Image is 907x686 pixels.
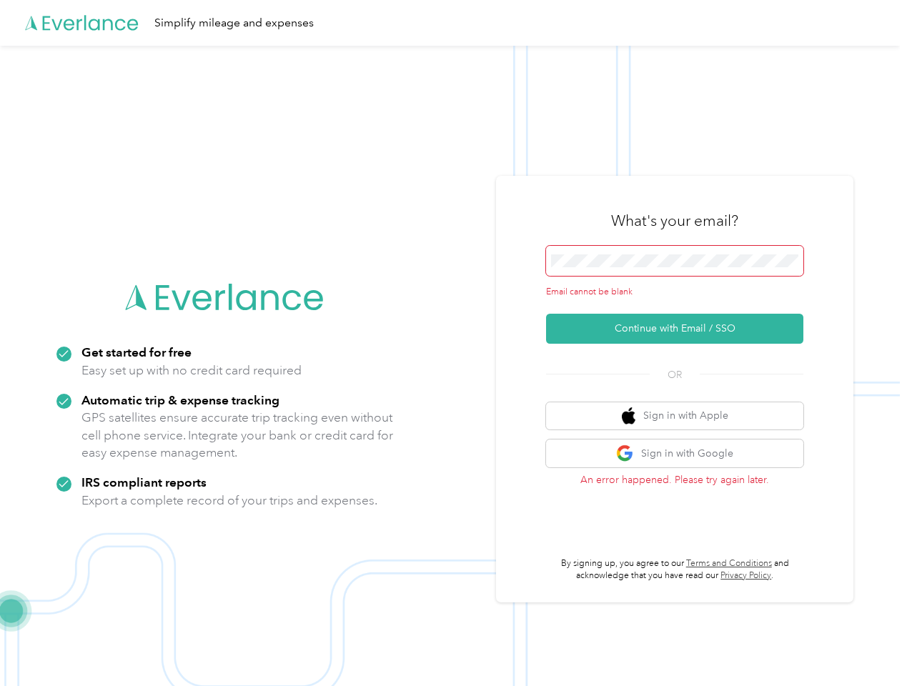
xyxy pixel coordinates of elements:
[686,558,772,569] a: Terms and Conditions
[546,402,803,430] button: apple logoSign in with Apple
[546,439,803,467] button: google logoSign in with Google
[154,14,314,32] div: Simplify mileage and expenses
[81,392,279,407] strong: Automatic trip & expense tracking
[622,407,636,425] img: apple logo
[611,211,738,231] h3: What's your email?
[81,344,192,359] strong: Get started for free
[650,367,700,382] span: OR
[81,362,302,379] p: Easy set up with no credit card required
[81,409,394,462] p: GPS satellites ensure accurate trip tracking even without cell phone service. Integrate your bank...
[720,570,771,581] a: Privacy Policy
[546,557,803,582] p: By signing up, you agree to our and acknowledge that you have read our .
[546,314,803,344] button: Continue with Email / SSO
[546,472,803,487] p: An error happened. Please try again later.
[616,444,634,462] img: google logo
[81,492,377,509] p: Export a complete record of your trips and expenses.
[81,474,207,489] strong: IRS compliant reports
[546,286,803,299] div: Email cannot be blank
